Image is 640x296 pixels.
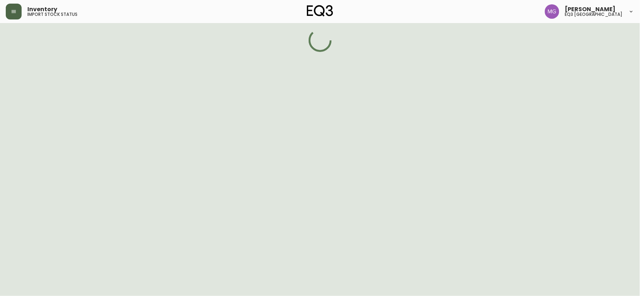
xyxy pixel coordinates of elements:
h5: import stock status [27,12,77,17]
span: Inventory [27,6,57,12]
h5: eq3 [GEOGRAPHIC_DATA] [565,12,623,17]
img: logo [307,5,334,17]
img: de8837be2a95cd31bb7c9ae23fe16153 [545,4,559,19]
span: [PERSON_NAME] [565,6,616,12]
